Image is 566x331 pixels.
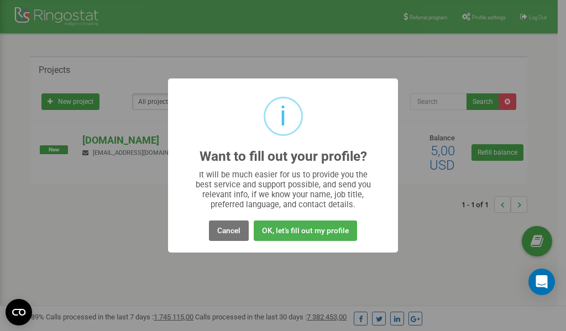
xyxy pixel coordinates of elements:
h2: Want to fill out your profile? [200,149,367,164]
button: Cancel [209,220,249,241]
div: i [280,98,286,134]
button: Open CMP widget [6,299,32,325]
div: Open Intercom Messenger [528,269,555,295]
button: OK, let's fill out my profile [254,220,357,241]
div: It will be much easier for us to provide you the best service and support possible, and send you ... [190,170,376,209]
